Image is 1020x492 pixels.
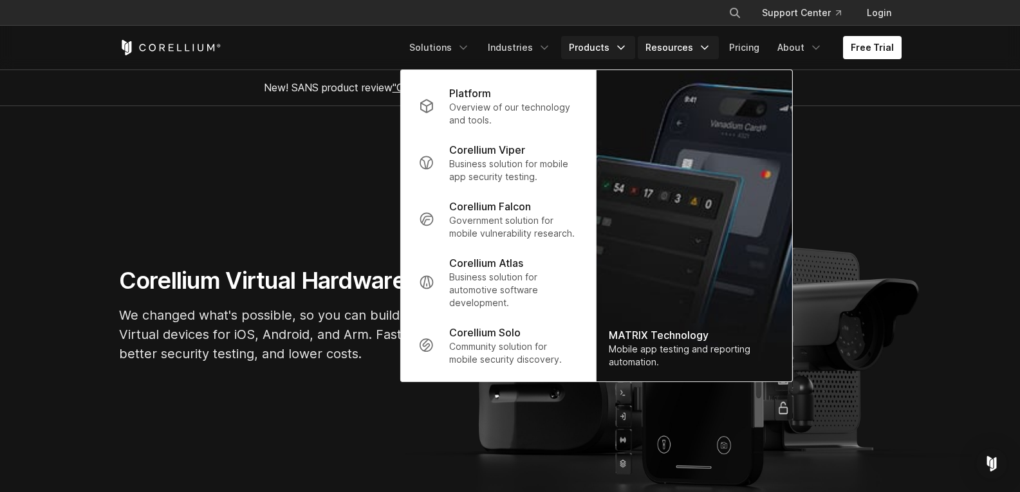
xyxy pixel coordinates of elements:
[449,101,577,127] p: Overview of our technology and tools.
[609,327,779,343] div: MATRIX Technology
[449,86,491,101] p: Platform
[449,325,521,340] p: Corellium Solo
[449,199,531,214] p: Corellium Falcon
[723,1,746,24] button: Search
[752,1,851,24] a: Support Center
[408,248,588,317] a: Corellium Atlas Business solution for automotive software development.
[119,40,221,55] a: Corellium Home
[713,1,902,24] div: Navigation Menu
[721,36,767,59] a: Pricing
[408,191,588,248] a: Corellium Falcon Government solution for mobile vulnerability research.
[449,271,577,309] p: Business solution for automotive software development.
[449,142,525,158] p: Corellium Viper
[393,81,689,94] a: "Collaborative Mobile App Security Development and Analysis"
[408,317,588,374] a: Corellium Solo Community solution for mobile security discovery.
[843,36,902,59] a: Free Trial
[596,70,792,381] a: MATRIX Technology Mobile app testing and reporting automation.
[857,1,902,24] a: Login
[596,70,792,381] img: Matrix_WebNav_1x
[402,36,478,59] a: Solutions
[609,343,779,369] div: Mobile app testing and reporting automation.
[770,36,830,59] a: About
[449,158,577,183] p: Business solution for mobile app security testing.
[119,305,505,363] p: We changed what's possible, so you can build what's next. Virtual devices for iOS, Android, and A...
[402,36,902,59] div: Navigation Menu
[264,81,757,94] span: New! SANS product review now available.
[408,134,588,191] a: Corellium Viper Business solution for mobile app security testing.
[449,340,577,366] p: Community solution for mobile security discovery.
[408,78,588,134] a: Platform Overview of our technology and tools.
[480,36,559,59] a: Industries
[976,448,1007,479] div: Open Intercom Messenger
[119,266,505,295] h1: Corellium Virtual Hardware
[638,36,719,59] a: Resources
[449,255,523,271] p: Corellium Atlas
[449,214,577,240] p: Government solution for mobile vulnerability research.
[561,36,635,59] a: Products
